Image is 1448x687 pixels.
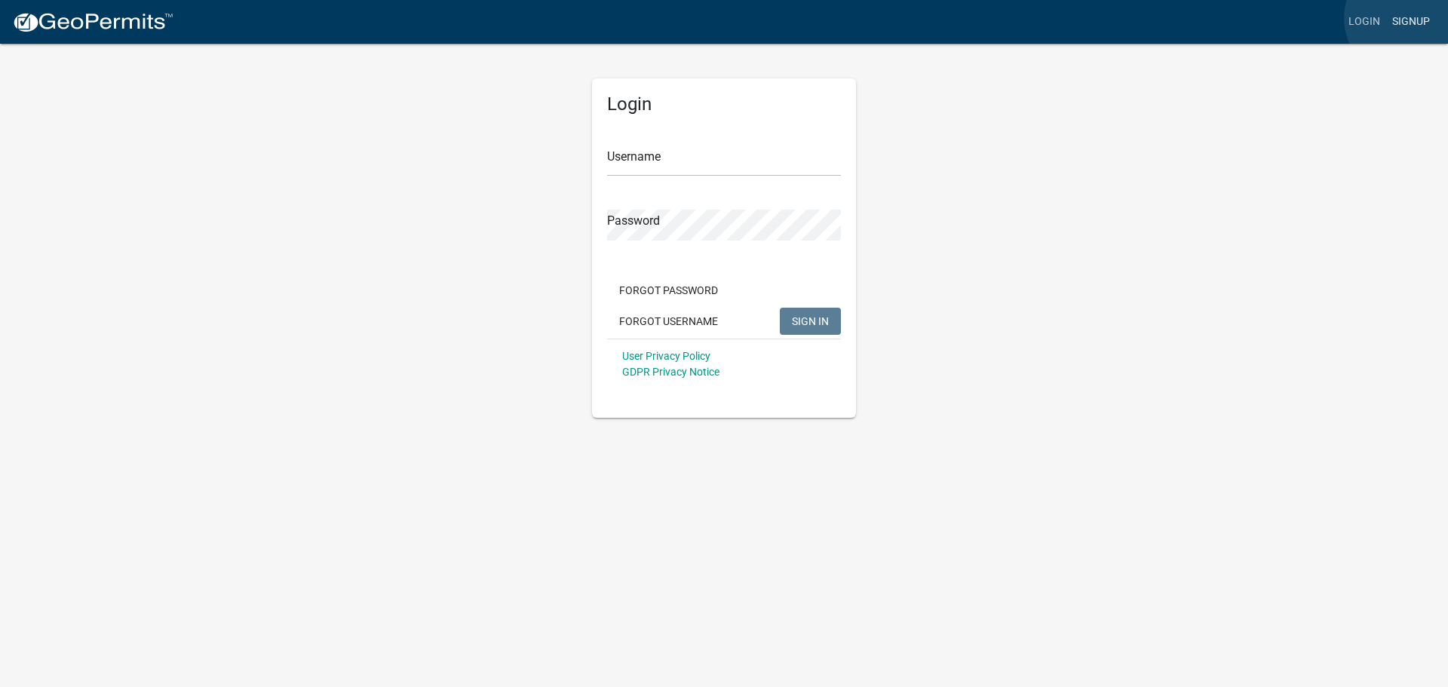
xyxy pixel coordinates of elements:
h5: Login [607,94,841,115]
span: SIGN IN [792,314,829,327]
a: GDPR Privacy Notice [622,366,719,378]
a: User Privacy Policy [622,350,710,362]
a: Signup [1386,8,1436,36]
a: Login [1342,8,1386,36]
button: Forgot Username [607,308,730,335]
button: Forgot Password [607,277,730,304]
button: SIGN IN [780,308,841,335]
